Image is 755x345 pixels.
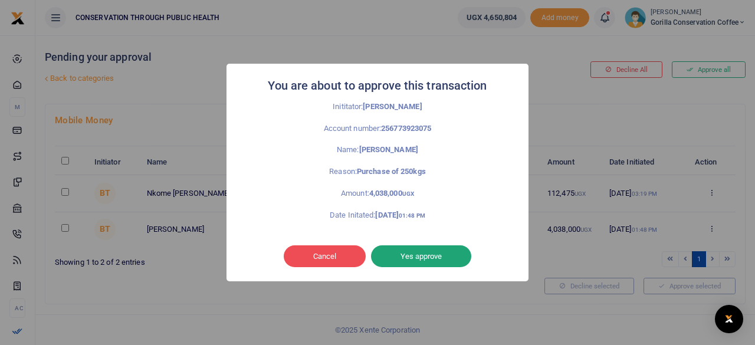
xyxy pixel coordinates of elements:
[399,212,425,219] small: 01:48 PM
[252,166,503,178] p: Reason:
[359,145,418,154] strong: [PERSON_NAME]
[402,190,414,197] small: UGX
[371,245,471,268] button: Yes approve
[363,102,422,111] strong: [PERSON_NAME]
[252,144,503,156] p: Name:
[381,124,431,133] strong: 256773923075
[369,189,414,198] strong: 4,038,000
[252,209,503,222] p: Date Initated:
[268,75,487,96] h2: You are about to approve this transaction
[357,167,426,176] strong: Purchase of 250kgs
[252,101,503,113] p: Inititator:
[252,188,503,200] p: Amount:
[284,245,366,268] button: Cancel
[715,305,743,333] div: Open Intercom Messenger
[252,123,503,135] p: Account number:
[375,211,425,219] strong: [DATE]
